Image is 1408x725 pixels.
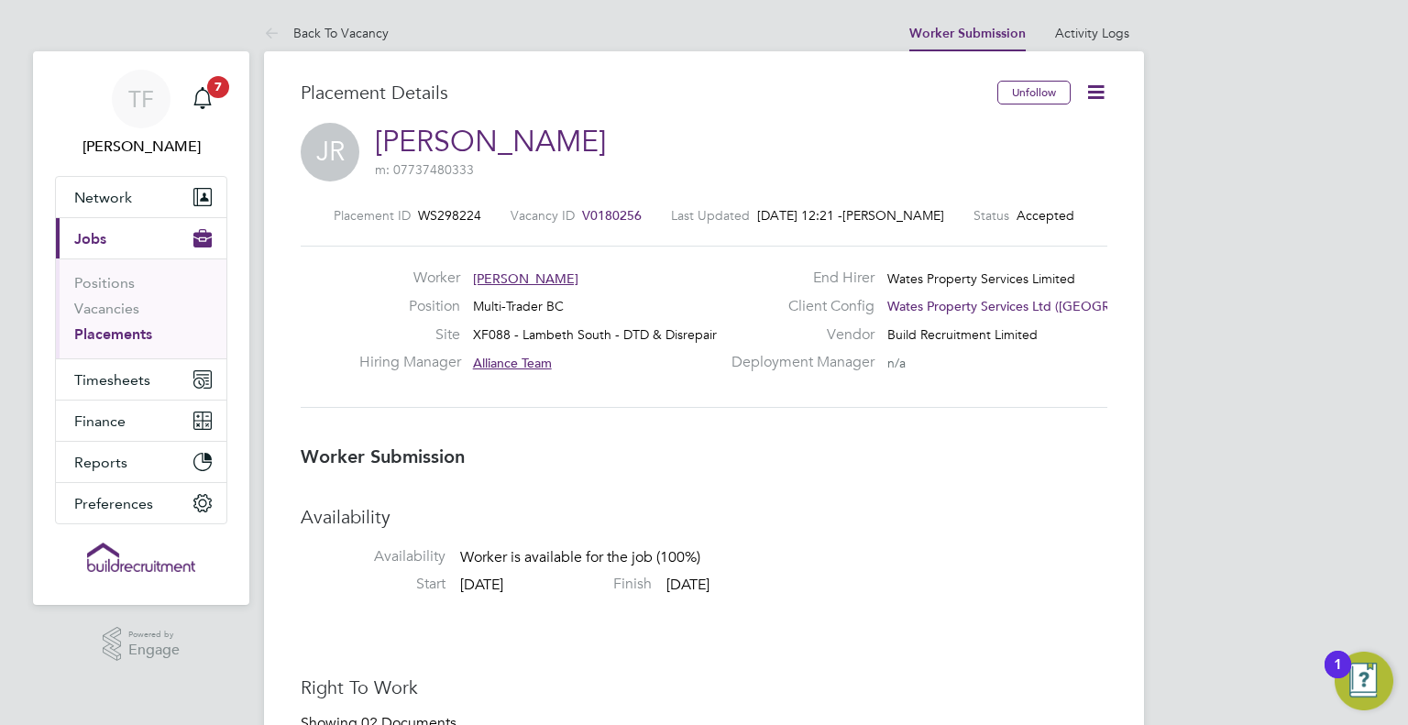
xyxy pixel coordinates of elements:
[359,297,460,316] label: Position
[74,412,126,430] span: Finance
[74,325,152,343] a: Placements
[56,483,226,523] button: Preferences
[720,297,874,316] label: Client Config
[887,326,1038,343] span: Build Recruitment Limited
[460,549,700,567] span: Worker is available for the job (100%)
[56,442,226,482] button: Reports
[359,353,460,372] label: Hiring Manager
[473,270,578,287] span: [PERSON_NAME]
[301,575,445,594] label: Start
[997,81,1071,104] button: Unfollow
[460,576,503,594] span: [DATE]
[74,371,150,389] span: Timesheets
[74,189,132,206] span: Network
[56,258,226,358] div: Jobs
[720,353,874,372] label: Deployment Manager
[301,505,1107,529] h3: Availability
[757,207,842,224] span: [DATE] 12:21 -
[128,627,180,643] span: Powered by
[56,359,226,400] button: Timesheets
[507,575,652,594] label: Finish
[359,269,460,288] label: Worker
[74,495,153,512] span: Preferences
[301,676,1107,699] h3: Right To Work
[74,300,139,317] a: Vacancies
[74,230,106,247] span: Jobs
[1334,665,1342,688] div: 1
[207,76,229,98] span: 7
[1335,652,1393,710] button: Open Resource Center, 1 new notification
[184,70,221,128] a: 7
[74,274,135,291] a: Positions
[301,445,465,467] b: Worker Submission
[666,576,709,594] span: [DATE]
[473,298,564,314] span: Multi-Trader BC
[375,124,606,159] a: [PERSON_NAME]
[359,325,460,345] label: Site
[301,123,359,181] span: JR
[87,543,195,572] img: buildrec-logo-retina.png
[301,547,445,566] label: Availability
[671,207,750,224] label: Last Updated
[511,207,575,224] label: Vacancy ID
[842,207,944,224] span: [PERSON_NAME]
[473,326,717,343] span: XF088 - Lambeth South - DTD & Disrepair
[55,543,227,572] a: Go to home page
[33,51,249,605] nav: Main navigation
[128,643,180,658] span: Engage
[55,70,227,158] a: TF[PERSON_NAME]
[375,161,474,178] span: m: 07737480333
[418,207,481,224] span: WS298224
[887,298,1204,314] span: Wates Property Services Ltd ([GEOGRAPHIC_DATA]…
[973,207,1009,224] label: Status
[887,355,906,371] span: n/a
[909,26,1026,41] a: Worker Submission
[1017,207,1074,224] span: Accepted
[56,177,226,217] button: Network
[74,454,127,471] span: Reports
[55,136,227,158] span: Tommie Ferry
[887,270,1075,287] span: Wates Property Services Limited
[1055,25,1129,41] a: Activity Logs
[720,269,874,288] label: End Hirer
[720,325,874,345] label: Vendor
[128,87,154,111] span: TF
[264,25,389,41] a: Back To Vacancy
[301,81,984,104] h3: Placement Details
[334,207,411,224] label: Placement ID
[582,207,642,224] span: V0180256
[473,355,552,371] span: Alliance Team
[56,218,226,258] button: Jobs
[103,627,181,662] a: Powered byEngage
[56,401,226,441] button: Finance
